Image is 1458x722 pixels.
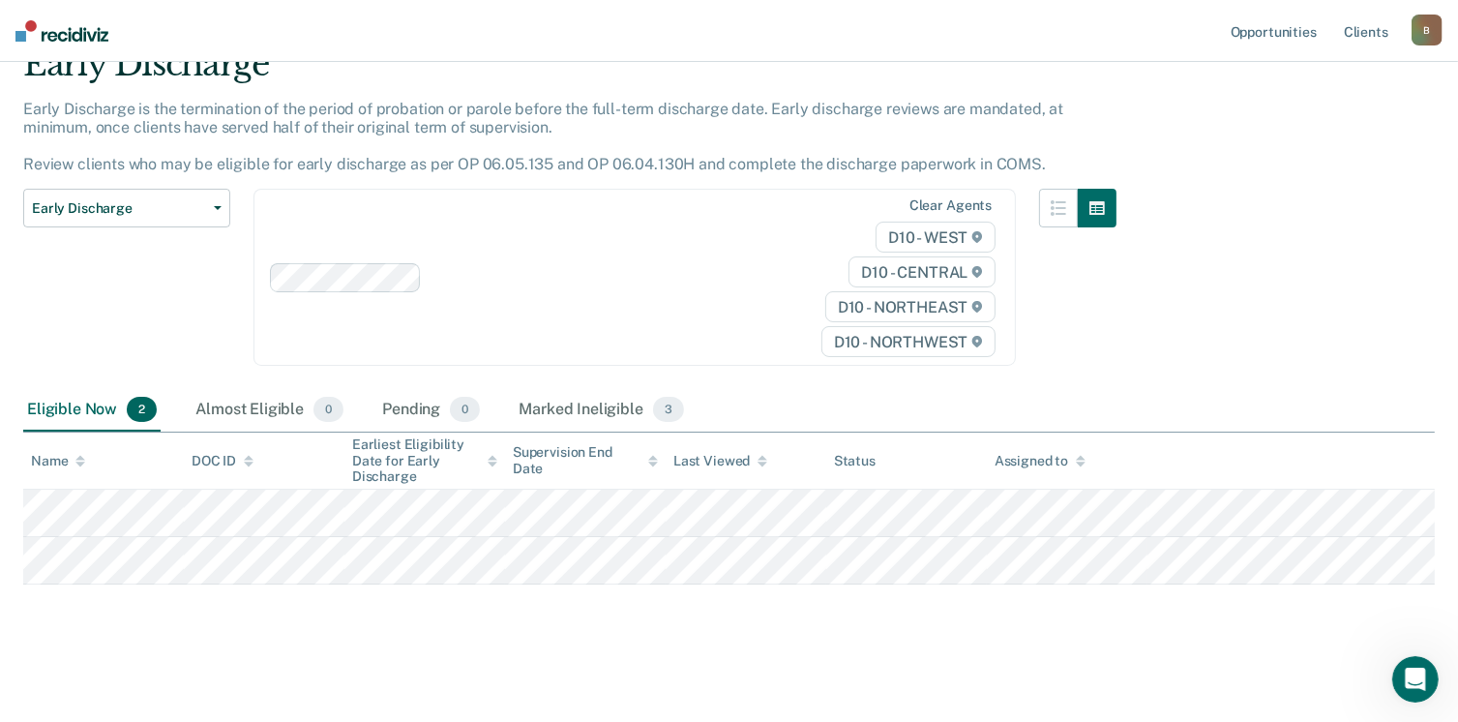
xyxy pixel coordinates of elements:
p: Early Discharge is the termination of the period of probation or parole before the full-term disc... [23,100,1063,174]
img: Recidiviz [15,20,108,42]
span: 0 [450,397,480,422]
span: D10 - CENTRAL [848,256,996,287]
div: Eligible Now2 [23,389,161,432]
div: Pending0 [378,389,484,432]
div: Name [31,453,85,469]
div: Status [834,453,876,469]
div: Marked Ineligible3 [515,389,688,432]
div: Earliest Eligibility Date for Early Discharge [352,436,497,485]
span: D10 - NORTHWEST [821,326,996,357]
span: 0 [313,397,343,422]
div: Clear agents [909,197,992,214]
button: B [1412,15,1443,45]
span: Early Discharge [32,200,206,217]
div: Supervision End Date [513,444,658,477]
span: 3 [653,397,684,422]
span: D10 - WEST [876,222,996,253]
span: D10 - NORTHEAST [825,291,996,322]
div: Last Viewed [673,453,767,469]
span: 2 [127,397,157,422]
div: Early Discharge [23,45,1116,100]
div: DOC ID [192,453,253,469]
iframe: Intercom live chat [1392,656,1439,703]
button: Early Discharge [23,189,230,227]
div: Almost Eligible0 [192,389,347,432]
div: Assigned to [995,453,1086,469]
